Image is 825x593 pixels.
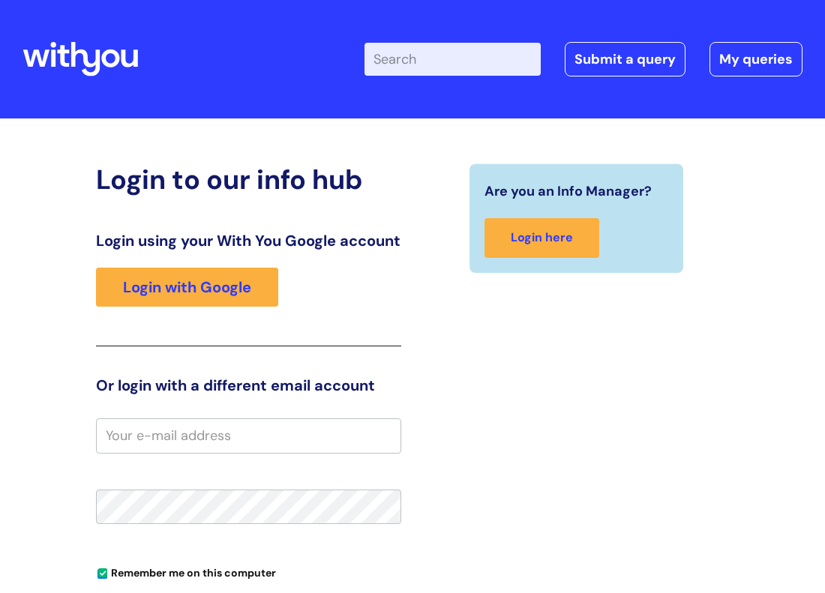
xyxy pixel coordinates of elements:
a: Login here [484,218,599,258]
span: Are you an Info Manager? [484,179,652,203]
div: You can uncheck this option if you're logging in from a shared device [96,560,401,584]
h2: Login to our info hub [96,163,401,196]
a: Login with Google [96,268,278,307]
input: Search [364,43,541,76]
label: Remember me on this computer [96,563,276,580]
input: Remember me on this computer [97,569,107,579]
a: Submit a query [565,42,685,76]
input: Your e-mail address [96,418,401,453]
h3: Login using your With You Google account [96,232,401,250]
a: My queries [709,42,802,76]
h3: Or login with a different email account [96,376,401,394]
